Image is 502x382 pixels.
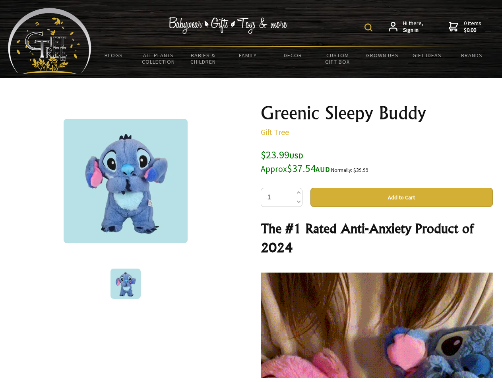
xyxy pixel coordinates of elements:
[331,167,368,173] small: Normally: $39.99
[8,8,91,74] img: Babyware - Gifts - Toys and more...
[261,148,330,175] span: $23.99 $37.54
[270,47,315,64] a: Decor
[110,269,141,299] img: Greenic Sleepy Buddy
[405,47,450,64] a: Gift Ideas
[181,47,226,70] a: Babies & Children
[315,47,360,70] a: Custom Gift Box
[403,27,423,34] strong: Sign in
[364,23,372,31] img: product search
[289,151,303,160] span: USD
[169,17,288,34] img: Babywear - Gifts - Toys & more
[464,19,481,34] span: 0 items
[261,127,289,137] a: Gift Tree
[261,164,287,174] small: Approx
[226,47,271,64] a: Family
[91,47,136,64] a: BLOGS
[450,47,494,64] a: Brands
[316,165,330,174] span: AUD
[464,27,481,34] strong: $0.00
[360,47,405,64] a: Grown Ups
[310,188,493,207] button: Add to Cart
[389,20,423,34] a: Hi there,Sign in
[403,20,423,34] span: Hi there,
[449,20,481,34] a: 0 items$0.00
[261,103,493,123] h1: Greenic Sleepy Buddy
[136,47,181,70] a: All Plants Collection
[261,220,473,255] strong: The #1 Rated Anti-Anxiety Product of 2024
[64,119,188,243] img: Greenic Sleepy Buddy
